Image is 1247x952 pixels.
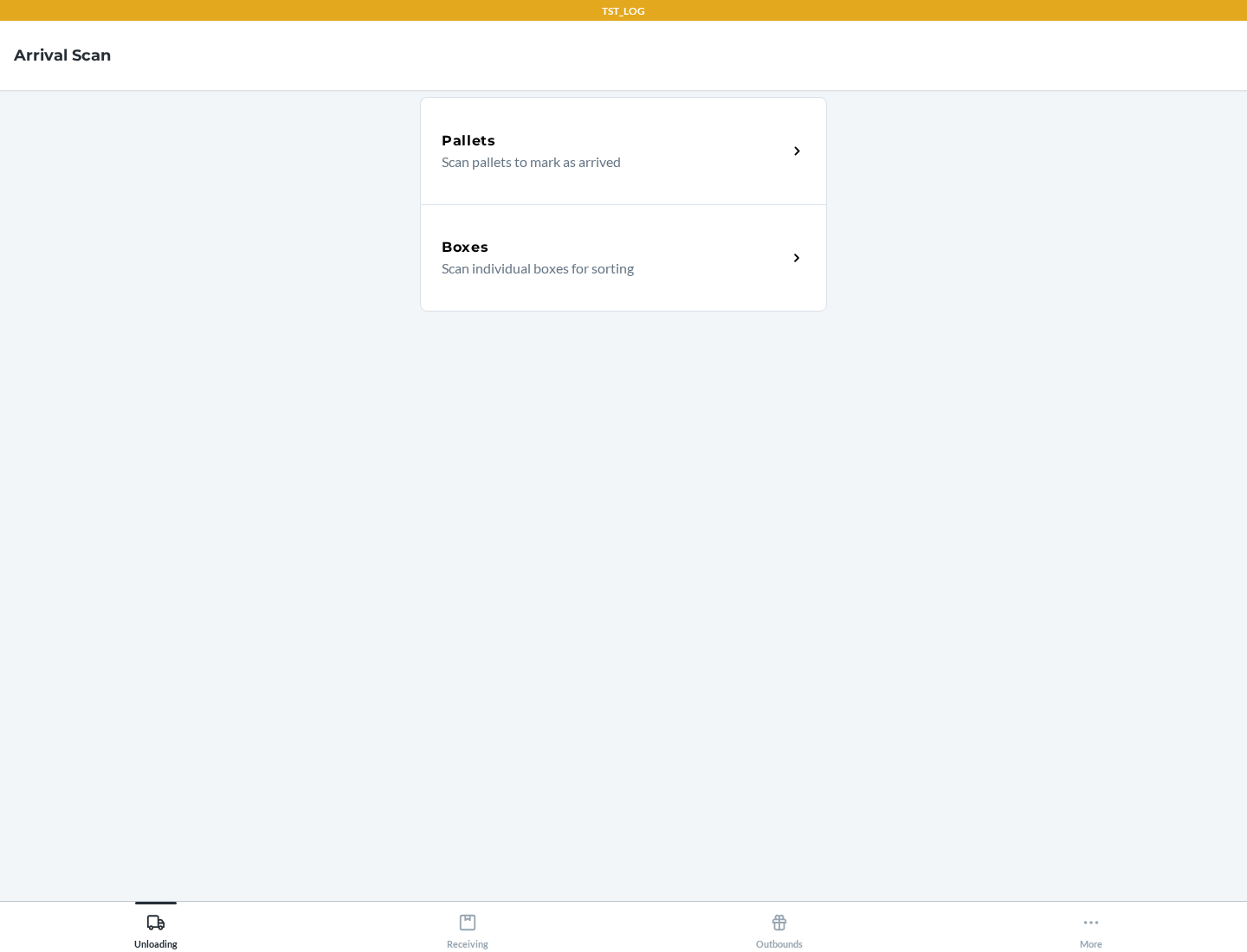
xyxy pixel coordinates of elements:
h5: Boxes [442,237,489,258]
div: Unloading [134,906,178,949]
p: TST_LOG [602,3,645,19]
button: Receiving [312,902,623,949]
a: PalletsScan pallets to mark as arrived [420,97,827,204]
a: BoxesScan individual boxes for sorting [420,204,827,312]
h4: Arrival Scan [14,44,111,67]
div: Outbounds [756,906,803,949]
div: Receiving [447,906,488,949]
h5: Pallets [442,131,496,151]
div: More [1080,906,1102,949]
p: Scan pallets to mark as arrived [442,151,773,172]
p: Scan individual boxes for sorting [442,258,773,279]
button: More [935,902,1247,949]
button: Outbounds [623,902,935,949]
